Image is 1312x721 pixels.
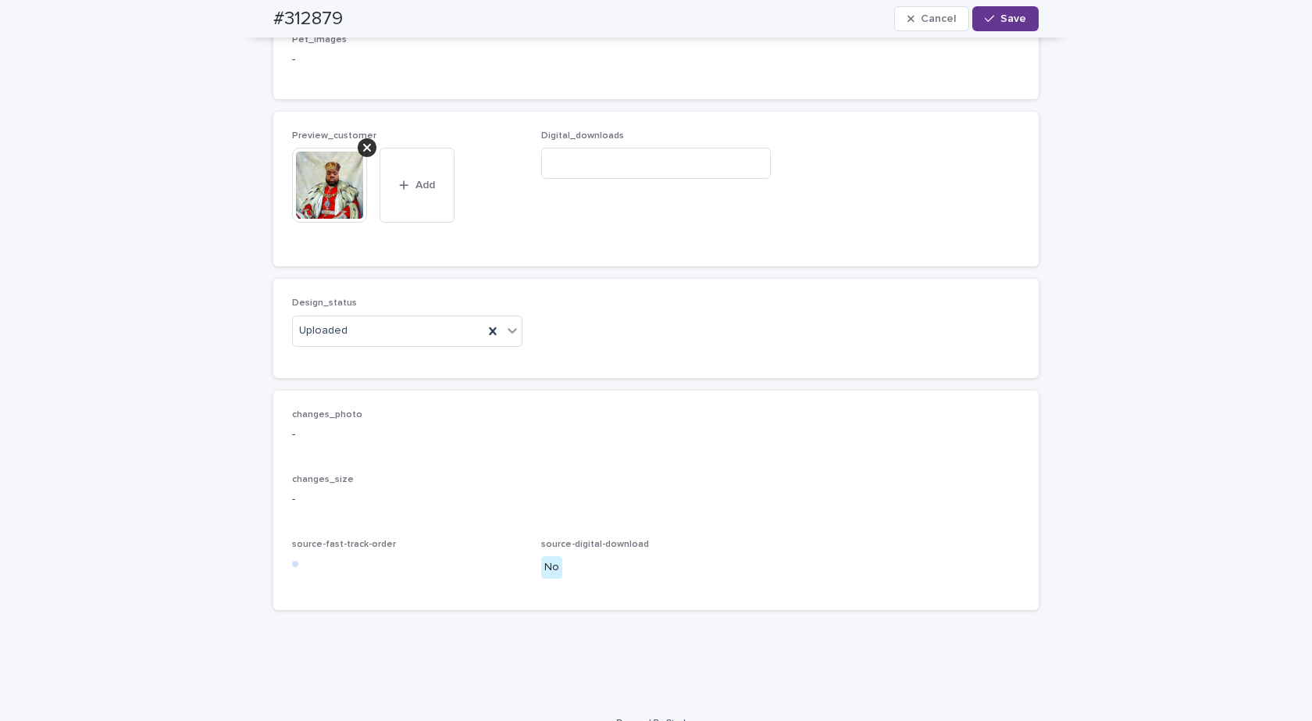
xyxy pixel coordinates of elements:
p: - [292,52,1020,68]
span: Design_status [292,298,357,308]
span: Pet_Images [292,35,347,45]
div: No [541,556,562,579]
span: Add [415,180,435,191]
span: Uploaded [299,323,348,339]
span: source-fast-track-order [292,540,396,549]
button: Save [972,6,1039,31]
span: changes_photo [292,410,362,419]
h2: #312879 [273,8,343,30]
p: - [292,491,1020,508]
span: Cancel [921,13,956,24]
p: - [292,427,1020,443]
span: source-digital-download [541,540,649,549]
button: Add [380,148,455,223]
span: Digital_downloads [541,131,624,141]
button: Cancel [894,6,969,31]
span: changes_size [292,475,354,484]
span: Save [1000,13,1026,24]
span: Preview_customer [292,131,376,141]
